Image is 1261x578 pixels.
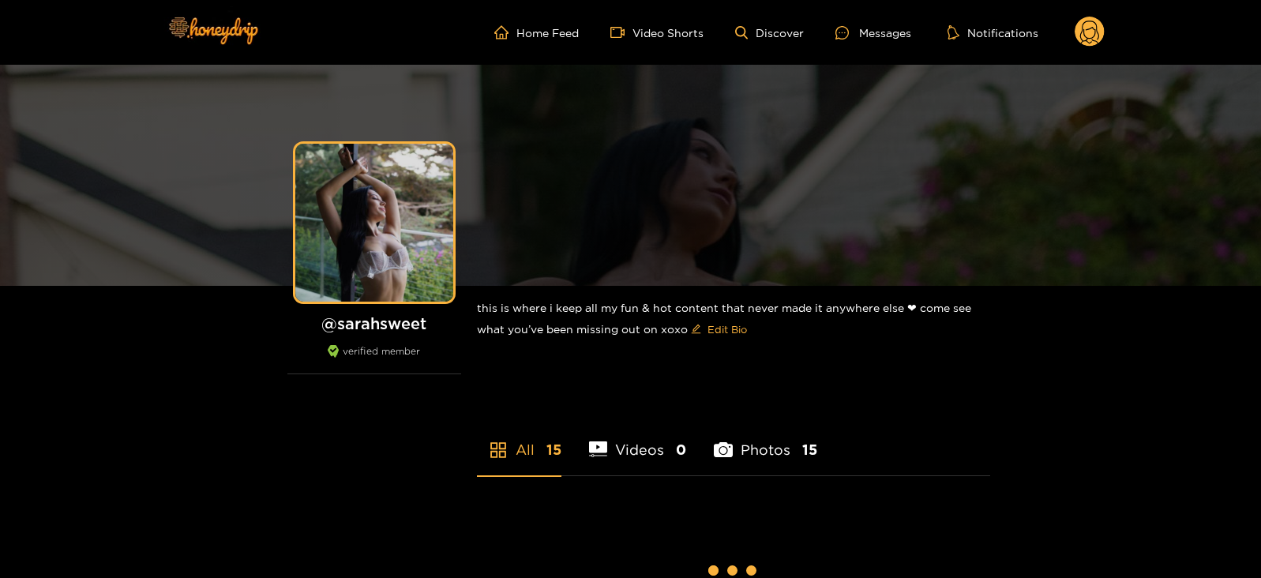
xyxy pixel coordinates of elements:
li: Videos [589,404,687,475]
a: Video Shorts [610,25,704,39]
button: Notifications [943,24,1043,40]
div: this is where i keep all my fun & hot content that never made it anywhere else ❤︎︎ come see what ... [477,286,990,355]
div: Messages [835,24,911,42]
span: 15 [546,440,561,460]
a: Discover [735,26,804,39]
span: video-camera [610,25,632,39]
span: appstore [489,441,508,460]
span: edit [691,324,701,336]
li: Photos [714,404,817,475]
button: editEdit Bio [688,317,750,342]
span: 0 [676,440,686,460]
div: verified member [287,345,461,374]
li: All [477,404,561,475]
span: home [494,25,516,39]
span: Edit Bio [707,321,747,337]
h1: @ sarahsweet [287,313,461,333]
span: 15 [802,440,817,460]
a: Home Feed [494,25,579,39]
